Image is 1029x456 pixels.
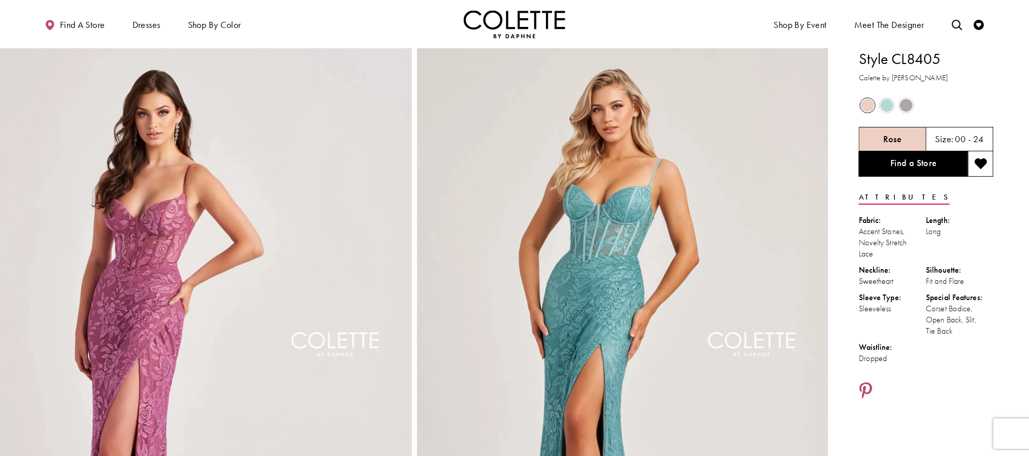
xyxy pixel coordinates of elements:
span: Shop by color [185,10,244,38]
a: Share using Pinterest - Opens in new tab [859,382,873,401]
span: Meet the designer [854,20,924,30]
h5: 00 - 24 [955,134,984,144]
div: Accent Stones, Novelty Stretch Lace [859,226,926,259]
h5: Chosen color [883,134,902,144]
div: Sweetheart [859,276,926,287]
div: Dropped [859,353,926,364]
div: Waistline: [859,342,926,353]
span: Dresses [133,20,160,30]
a: Attributes [859,190,950,205]
div: Neckline: [859,265,926,276]
a: Check Wishlist [972,10,987,38]
span: Shop by color [188,20,241,30]
div: Rose [859,96,877,114]
a: Meet the designer [852,10,927,38]
div: Smoke [897,96,915,114]
div: Sea Glass [878,96,896,114]
span: Shop By Event [771,10,829,38]
button: Add to wishlist [968,151,993,177]
div: Sleeve Type: [859,292,926,303]
a: Toggle search [949,10,964,38]
div: Fit and Flare [926,276,994,287]
div: Long [926,226,994,237]
div: Fabric: [859,215,926,226]
div: Sleeveless [859,303,926,314]
span: Find a store [60,20,105,30]
div: Special Features: [926,292,994,303]
span: Shop By Event [774,20,827,30]
h3: Colette by [PERSON_NAME] [859,72,993,84]
span: Dresses [130,10,163,38]
div: Length: [926,215,994,226]
a: Visit Home Page [464,10,565,38]
a: Find a Store [859,151,968,177]
span: Size: [936,133,954,145]
div: Silhouette: [926,265,994,276]
div: Product color controls state depends on size chosen [859,96,993,115]
h1: Style CL8405 [859,48,993,70]
div: Corset Bodice, Open Back, Slit, Tie Back [926,303,994,337]
a: Find a store [42,10,107,38]
img: Colette by Daphne [464,10,565,38]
